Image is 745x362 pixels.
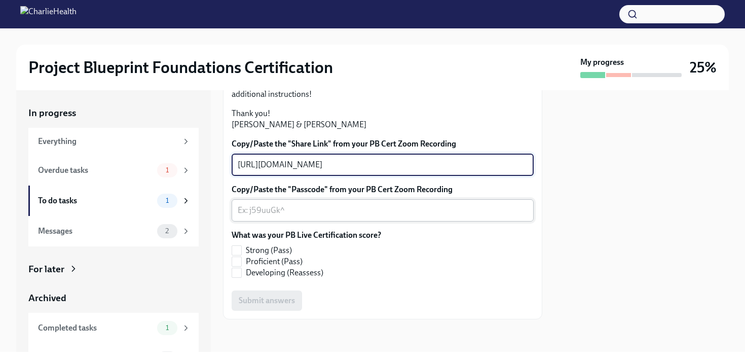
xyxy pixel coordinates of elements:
[160,166,175,174] span: 1
[28,155,199,186] a: Overdue tasks1
[690,58,717,77] h3: 25%
[28,57,333,78] h2: Project Blueprint Foundations Certification
[232,230,381,241] label: What was your PB Live Certification score?
[28,263,199,276] a: For later
[160,324,175,332] span: 1
[246,256,303,267] span: Proficient (Pass)
[28,292,199,305] a: Archived
[28,263,64,276] div: For later
[38,322,153,334] div: Completed tasks
[160,197,175,204] span: 1
[28,106,199,120] a: In progress
[232,108,534,130] p: Thank you! [PERSON_NAME] & [PERSON_NAME]
[38,136,177,147] div: Everything
[159,227,175,235] span: 2
[38,195,153,206] div: To do tasks
[28,216,199,246] a: Messages2
[28,313,199,343] a: Completed tasks1
[232,138,534,150] label: Copy/Paste the "Share Link" from your PB Cert Zoom Recording
[238,159,528,171] textarea: [URL][DOMAIN_NAME]
[28,128,199,155] a: Everything
[246,245,292,256] span: Strong (Pass)
[38,165,153,176] div: Overdue tasks
[246,267,323,278] span: Developing (Reassess)
[28,186,199,216] a: To do tasks1
[38,226,153,237] div: Messages
[580,57,624,68] strong: My progress
[20,6,77,22] img: CharlieHealth
[232,184,534,195] label: Copy/Paste the "Passcode" from your PB Cert Zoom Recording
